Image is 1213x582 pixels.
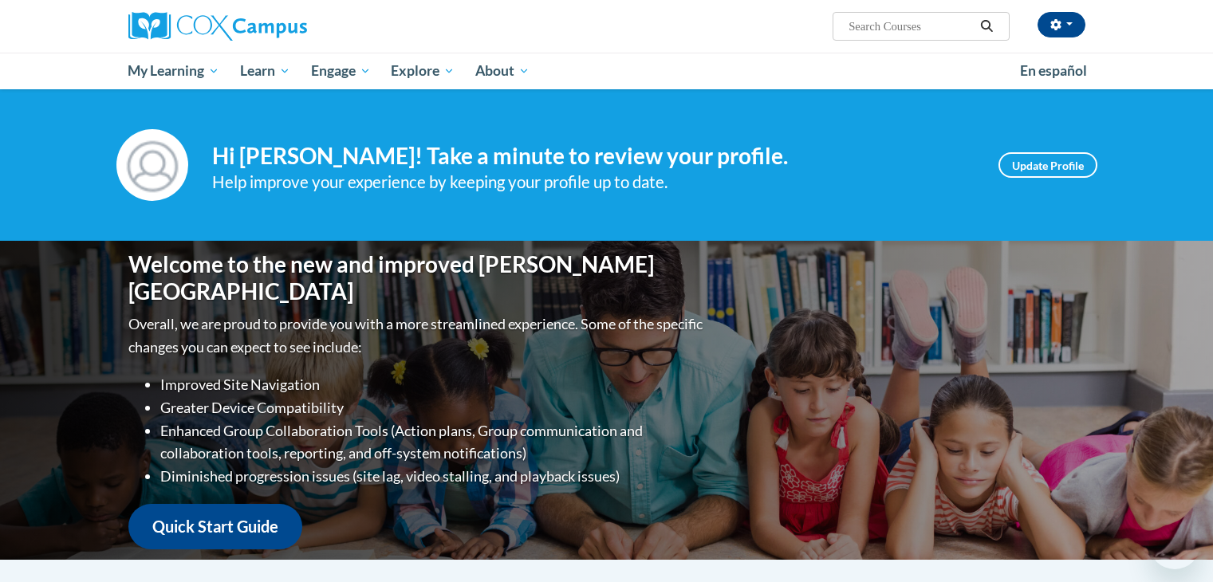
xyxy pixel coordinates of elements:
[1020,62,1087,79] span: En español
[116,129,188,201] img: Profile Image
[1149,518,1200,569] iframe: Button to launch messaging window
[998,152,1097,178] a: Update Profile
[128,12,431,41] a: Cox Campus
[311,61,371,81] span: Engage
[975,17,998,36] button: Search
[160,465,707,488] li: Diminished progression issues (site lag, video stalling, and playback issues)
[391,61,455,81] span: Explore
[301,53,381,89] a: Engage
[847,17,975,36] input: Search Courses
[212,169,975,195] div: Help improve your experience by keeping your profile up to date.
[160,396,707,419] li: Greater Device Compatibility
[128,61,219,81] span: My Learning
[128,313,707,359] p: Overall, we are proud to provide you with a more streamlined experience. Some of the specific cha...
[128,12,307,41] img: Cox Campus
[128,504,302,549] a: Quick Start Guide
[160,419,707,466] li: Enhanced Group Collaboration Tools (Action plans, Group communication and collaboration tools, re...
[1038,12,1085,37] button: Account Settings
[160,373,707,396] li: Improved Site Navigation
[465,53,540,89] a: About
[240,61,290,81] span: Learn
[118,53,230,89] a: My Learning
[104,53,1109,89] div: Main menu
[128,251,707,305] h1: Welcome to the new and improved [PERSON_NAME][GEOGRAPHIC_DATA]
[230,53,301,89] a: Learn
[212,143,975,170] h4: Hi [PERSON_NAME]! Take a minute to review your profile.
[380,53,465,89] a: Explore
[1010,54,1097,88] a: En español
[475,61,530,81] span: About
